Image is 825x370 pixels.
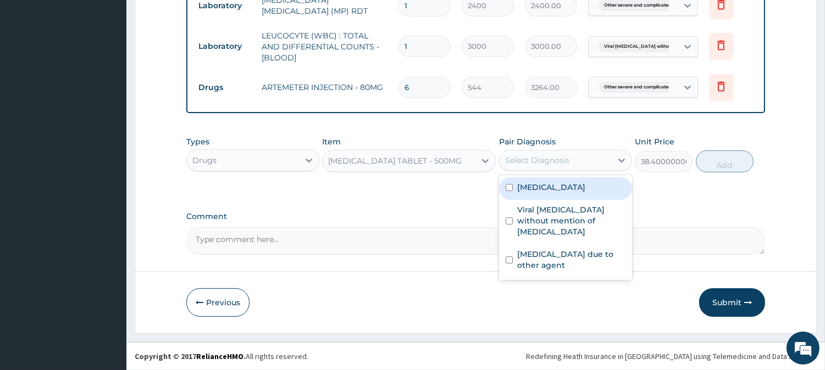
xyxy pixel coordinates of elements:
strong: Copyright © 2017 . [135,351,246,361]
button: Previous [186,288,250,317]
button: Submit [699,288,765,317]
td: Drugs [193,77,256,98]
label: Item [322,136,341,147]
td: ARTEMETER INJECTION - 80MG [256,76,393,98]
td: Laboratory [193,36,256,57]
div: Redefining Heath Insurance in [GEOGRAPHIC_DATA] using Telemedicine and Data Science! [526,351,817,362]
span: Other severe and complicated P... [599,82,685,93]
div: Minimize live chat window [180,5,207,32]
td: LEUCOCYTE (WBC) : TOTAL AND DIFFERENTIAL COUNTS - [BLOOD] [256,25,393,69]
label: Viral [MEDICAL_DATA] without mention of [MEDICAL_DATA] [517,204,625,237]
span: We're online! [64,114,152,225]
label: [MEDICAL_DATA] due to other agent [517,249,625,271]
div: Drugs [192,155,217,166]
label: Comment [186,212,765,221]
label: [MEDICAL_DATA] [517,182,585,193]
button: Add [696,150,754,172]
div: Select Diagnosis [505,155,569,166]
div: [MEDICAL_DATA] TABLET - 500MG [328,155,462,166]
a: RelianceHMO [196,351,243,361]
label: Unit Price [635,136,674,147]
textarea: Type your message and hit 'Enter' [5,250,209,289]
span: Viral [MEDICAL_DATA] without mention o... [599,41,705,52]
label: Types [186,137,209,147]
label: Pair Diagnosis [499,136,556,147]
footer: All rights reserved. [126,342,825,370]
img: d_794563401_company_1708531726252_794563401 [20,55,45,82]
div: Chat with us now [57,61,185,76]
